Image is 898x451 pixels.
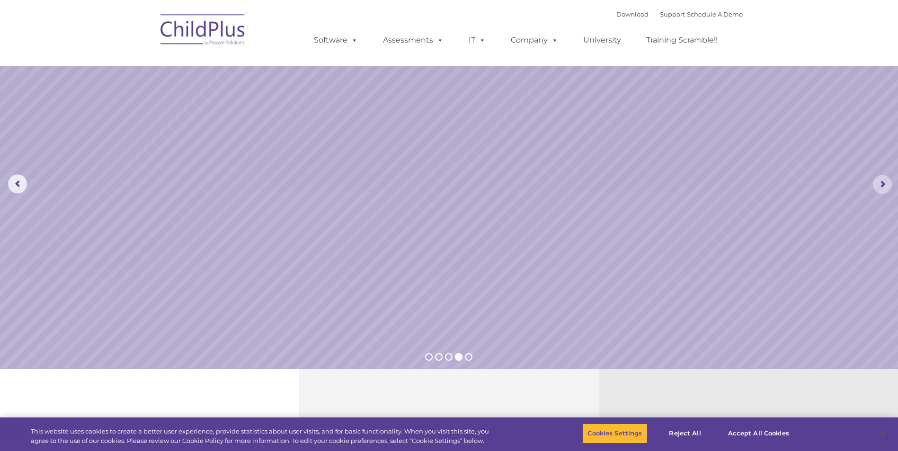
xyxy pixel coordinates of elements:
a: Schedule A Demo [687,10,743,18]
font: | [616,10,743,18]
a: IT [459,31,495,50]
a: Support [660,10,685,18]
a: University [574,31,631,50]
a: Assessments [373,31,453,50]
a: Company [501,31,568,50]
button: Accept All Cookies [723,424,794,443]
button: Close [872,423,893,444]
span: Last name [132,62,160,69]
span: Phone number [132,101,172,108]
button: Reject All [656,424,715,443]
a: Download [616,10,649,18]
img: ChildPlus by Procare Solutions [156,8,250,55]
div: This website uses cookies to create a better user experience, provide statistics about user visit... [31,427,494,445]
a: Software [304,31,367,50]
button: Cookies Settings [582,424,647,443]
a: Training Scramble!! [637,31,727,50]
